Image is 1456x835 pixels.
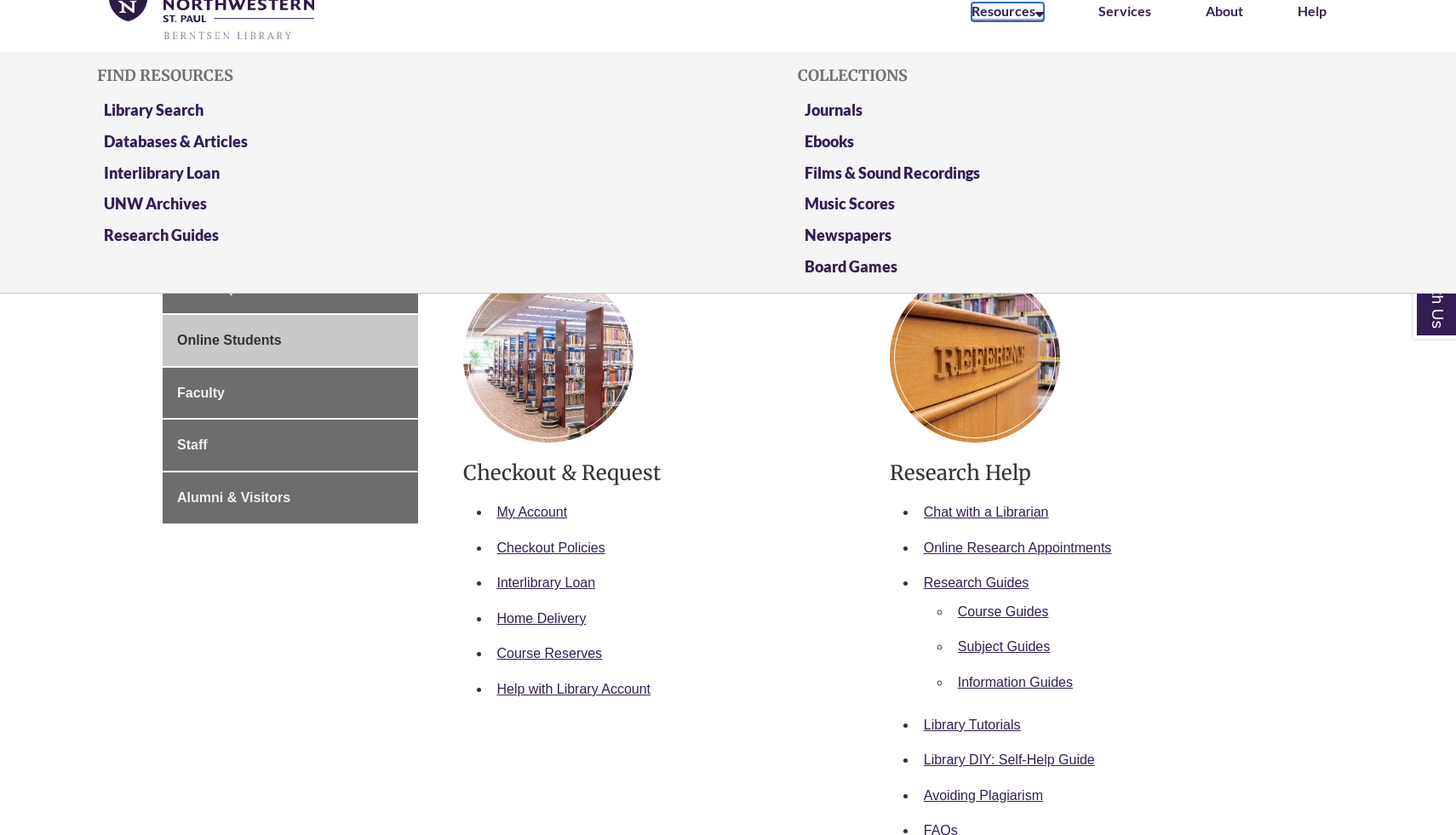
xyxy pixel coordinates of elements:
[163,472,418,523] a: Alumni & Visitors
[146,210,418,523] div: Guide Page Menu
[104,194,207,213] a: UNW Archives
[805,132,854,151] a: Ebooks
[497,505,568,519] a: My Account
[104,100,203,119] a: Library Search
[924,718,1021,732] a: Library Tutorials
[497,611,587,626] a: Home Delivery
[805,194,895,213] a: Music Scores
[163,368,418,419] a: Faculty
[163,420,418,471] a: Staff
[805,163,980,182] a: Films & Sound Recordings
[924,505,1049,519] a: Chat with a Librarian
[798,67,1358,84] h5: Collections
[1298,3,1327,19] a: Help
[958,639,1051,654] a: Subject Guides
[1098,3,1151,19] a: Services
[958,675,1073,689] a: Information Guides
[497,646,603,661] a: Course Reserves
[104,132,248,151] a: Databases & Articles
[924,540,1112,555] a: Online Research Appointments
[890,460,1291,486] h3: Research Help
[805,100,863,119] a: Journals
[497,682,651,696] a: Help with Library Account
[924,752,1095,767] a: Library DIY: Self-Help Guide
[97,67,657,84] h5: Find Resources
[1206,3,1243,19] a: About
[104,163,220,182] a: Interlibrary Loan
[497,540,605,555] a: Checkout Policies
[497,575,596,590] a: Interlibrary Loan
[163,315,418,366] a: Online Students
[958,604,1049,619] a: Course Guides
[463,460,864,486] h3: Checkout & Request
[924,575,1029,590] a: Research Guides
[924,788,1043,803] a: Avoiding Plagiarism
[805,257,897,276] a: Board Games
[104,226,219,244] a: Research Guides
[805,226,891,244] a: Newspapers
[972,3,1044,21] a: Resources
